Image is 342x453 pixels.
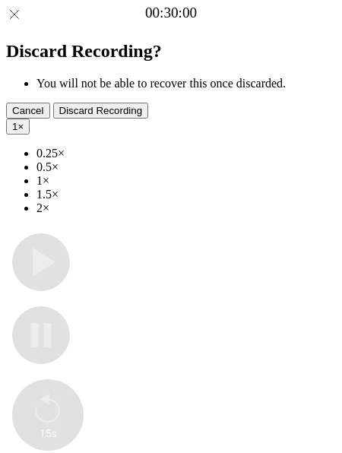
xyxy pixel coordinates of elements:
[36,188,336,201] li: 1.5×
[6,103,50,119] button: Cancel
[12,121,17,132] span: 1
[36,174,336,188] li: 1×
[36,160,336,174] li: 0.5×
[36,77,336,90] li: You will not be able to recover this once discarded.
[36,201,336,215] li: 2×
[145,5,197,21] a: 00:30:00
[36,147,336,160] li: 0.25×
[6,41,336,62] h2: Discard Recording?
[53,103,149,119] button: Discard Recording
[6,119,30,135] button: 1×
